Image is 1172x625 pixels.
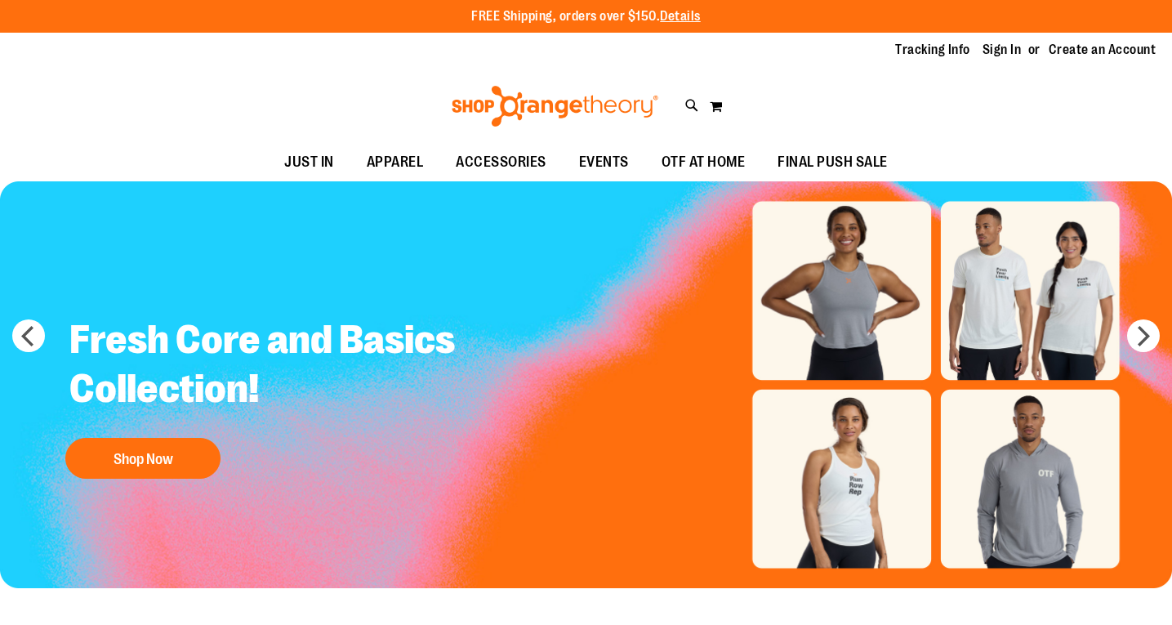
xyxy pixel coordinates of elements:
[350,144,440,181] a: APPAREL
[57,303,467,430] h2: Fresh Core and Basics Collection!
[284,144,334,181] span: JUST IN
[579,144,629,181] span: EVENTS
[1049,41,1156,59] a: Create an Account
[268,144,350,181] a: JUST IN
[439,144,563,181] a: ACCESSORIES
[471,7,701,26] p: FREE Shipping, orders over $150.
[563,144,645,181] a: EVENTS
[895,41,970,59] a: Tracking Info
[778,144,888,181] span: FINAL PUSH SALE
[662,144,746,181] span: OTF AT HOME
[12,319,45,352] button: prev
[761,144,904,181] a: FINAL PUSH SALE
[1127,319,1160,352] button: next
[449,86,661,127] img: Shop Orangetheory
[660,9,701,24] a: Details
[65,438,221,479] button: Shop Now
[456,144,546,181] span: ACCESSORIES
[983,41,1022,59] a: Sign In
[57,303,467,487] a: Fresh Core and Basics Collection! Shop Now
[645,144,762,181] a: OTF AT HOME
[367,144,424,181] span: APPAREL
